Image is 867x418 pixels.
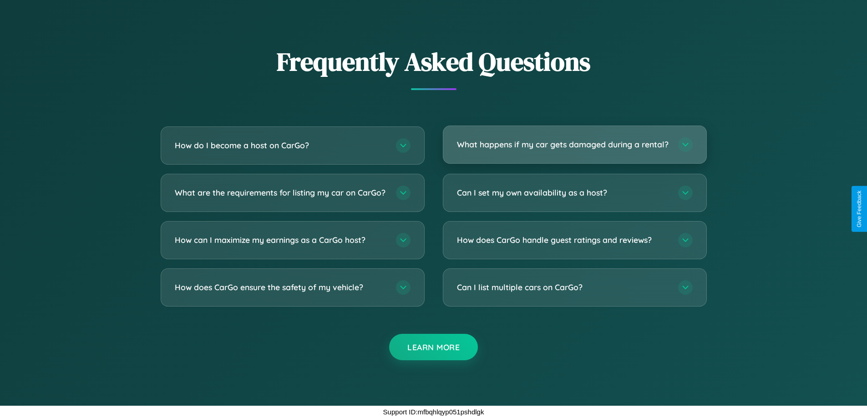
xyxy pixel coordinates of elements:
[175,140,387,151] h3: How do I become a host on CarGo?
[175,234,387,246] h3: How can I maximize my earnings as a CarGo host?
[175,187,387,198] h3: What are the requirements for listing my car on CarGo?
[175,282,387,293] h3: How does CarGo ensure the safety of my vehicle?
[161,44,707,79] h2: Frequently Asked Questions
[856,191,862,227] div: Give Feedback
[457,139,669,150] h3: What happens if my car gets damaged during a rental?
[457,282,669,293] h3: Can I list multiple cars on CarGo?
[457,187,669,198] h3: Can I set my own availability as a host?
[457,234,669,246] h3: How does CarGo handle guest ratings and reviews?
[383,406,484,418] p: Support ID: mfbqhlqyp051pshdlgk
[389,334,478,360] button: Learn More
